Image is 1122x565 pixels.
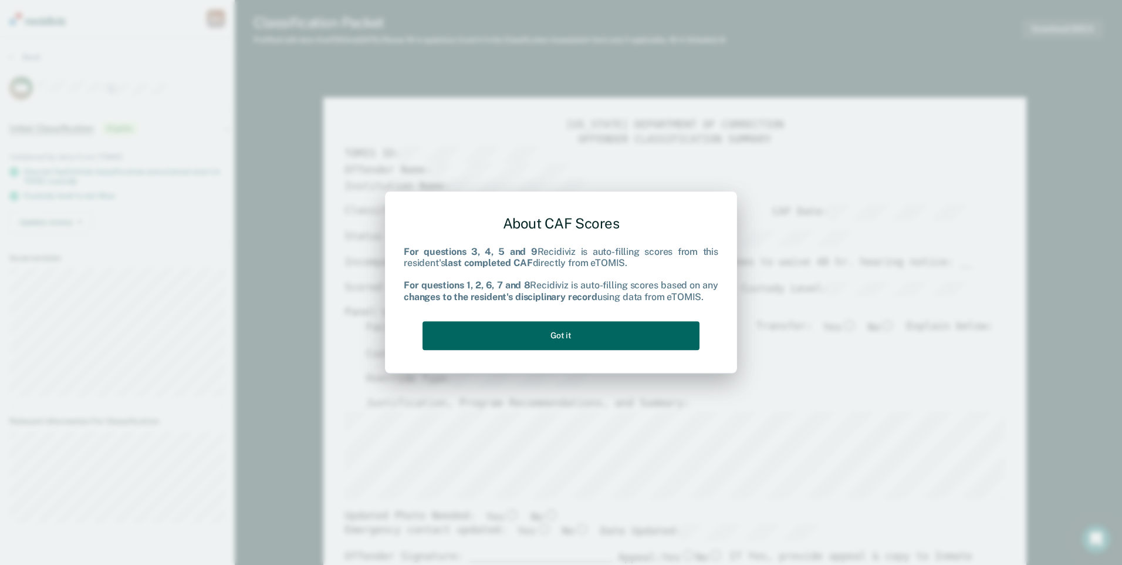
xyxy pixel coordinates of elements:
div: About CAF Scores [404,206,718,241]
b: For questions 1, 2, 6, 7 and 8 [404,280,530,291]
b: changes to the resident's disciplinary record [404,291,597,302]
b: last completed CAF [445,257,532,268]
b: For questions 3, 4, 5 and 9 [404,246,538,257]
button: Got it [423,321,699,350]
div: Recidiviz is auto-filling scores from this resident's directly from eTOMIS. Recidiviz is auto-fil... [404,246,718,302]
